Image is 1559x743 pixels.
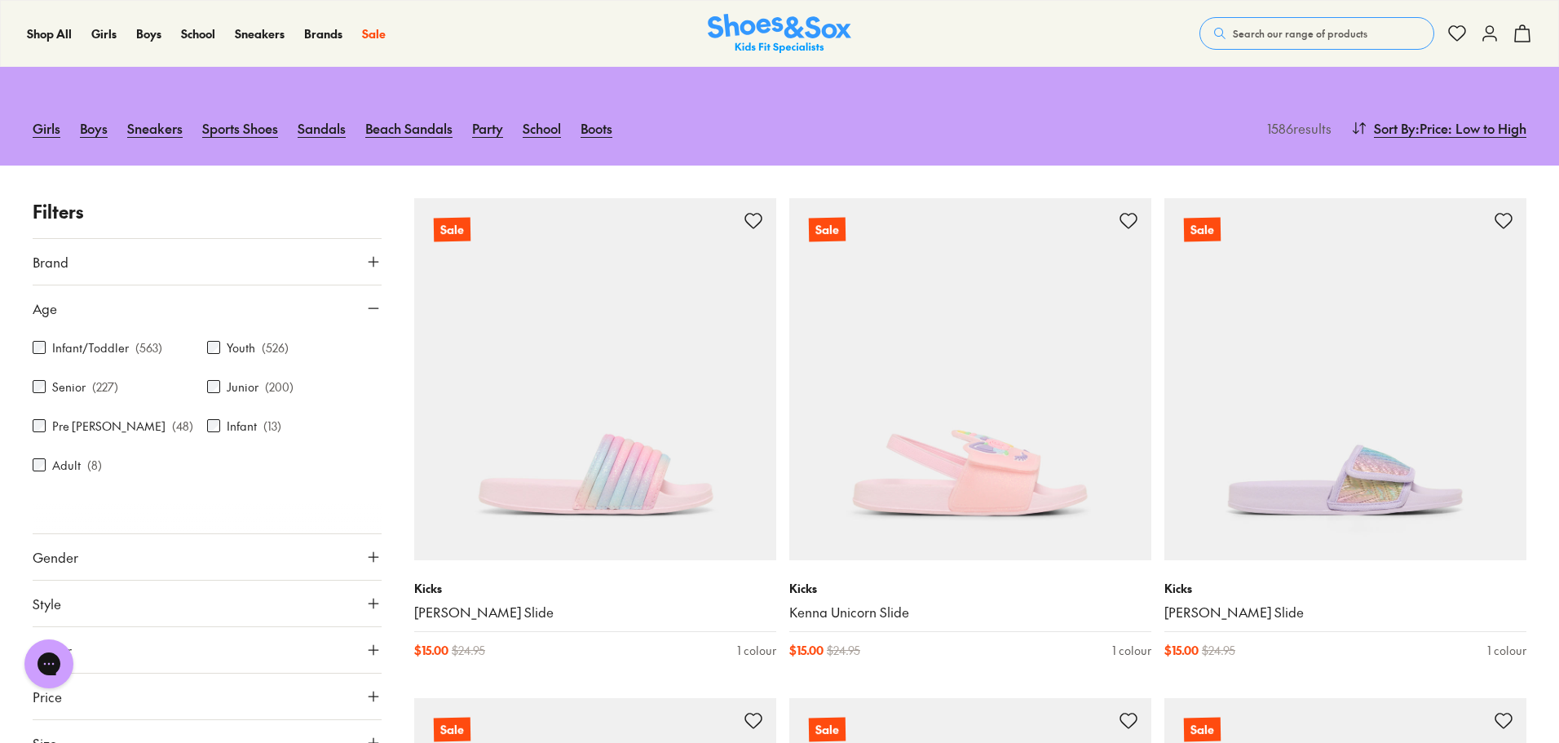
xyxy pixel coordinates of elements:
[33,687,62,706] span: Price
[708,14,851,54] img: SNS_Logo_Responsive.svg
[16,634,82,694] iframe: Gorgias live chat messenger
[827,642,860,659] span: $ 24.95
[227,339,255,356] label: Youth
[365,110,453,146] a: Beach Sandals
[1199,17,1434,50] button: Search our range of products
[1164,642,1199,659] span: $ 15.00
[172,418,193,435] p: ( 48 )
[1233,26,1367,41] span: Search our range of products
[298,110,346,146] a: Sandals
[1184,718,1221,742] p: Sale
[1351,110,1526,146] button: Sort By:Price: Low to High
[202,110,278,146] a: Sports Shoes
[227,418,257,435] label: Infant
[809,718,846,742] p: Sale
[472,110,503,146] a: Party
[33,594,61,613] span: Style
[1487,642,1526,659] div: 1 colour
[92,378,118,396] p: ( 227 )
[33,299,57,318] span: Age
[304,25,342,42] a: Brands
[362,25,386,42] a: Sale
[33,198,382,225] p: Filters
[87,457,102,474] p: ( 8 )
[33,285,382,331] button: Age
[1164,604,1526,621] a: [PERSON_NAME] Slide
[235,25,285,42] a: Sneakers
[33,110,60,146] a: Girls
[181,25,215,42] a: School
[52,457,81,474] label: Adult
[789,604,1151,621] a: Kenna Unicorn Slide
[33,674,382,719] button: Price
[33,534,382,580] button: Gender
[1164,198,1526,560] a: Sale
[1374,118,1415,138] span: Sort By
[52,339,129,356] label: Infant/Toddler
[523,110,561,146] a: School
[414,580,776,597] p: Kicks
[1202,642,1235,659] span: $ 24.95
[135,339,162,356] p: ( 563 )
[789,642,824,659] span: $ 15.00
[136,25,161,42] a: Boys
[33,627,382,673] button: Colour
[414,604,776,621] a: [PERSON_NAME] Slide
[1415,118,1526,138] span: : Price: Low to High
[1184,218,1221,242] p: Sale
[263,418,281,435] p: ( 13 )
[1164,580,1526,597] p: Kicks
[737,642,776,659] div: 1 colour
[27,25,72,42] a: Shop All
[789,198,1151,560] a: Sale
[52,378,86,396] label: Senior
[33,581,382,626] button: Style
[708,14,851,54] a: Shoes & Sox
[809,218,846,242] p: Sale
[91,25,117,42] a: Girls
[789,580,1151,597] p: Kicks
[414,642,448,659] span: $ 15.00
[1112,642,1151,659] div: 1 colour
[265,378,294,396] p: ( 200 )
[52,418,166,435] label: Pre [PERSON_NAME]
[262,339,289,356] p: ( 526 )
[227,378,258,396] label: Junior
[434,218,470,242] p: Sale
[434,718,470,742] p: Sale
[33,252,68,272] span: Brand
[80,110,108,146] a: Boys
[1261,118,1332,138] p: 1586 results
[452,642,485,659] span: $ 24.95
[127,110,183,146] a: Sneakers
[414,198,776,560] a: Sale
[33,239,382,285] button: Brand
[581,110,612,146] a: Boots
[33,547,78,567] span: Gender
